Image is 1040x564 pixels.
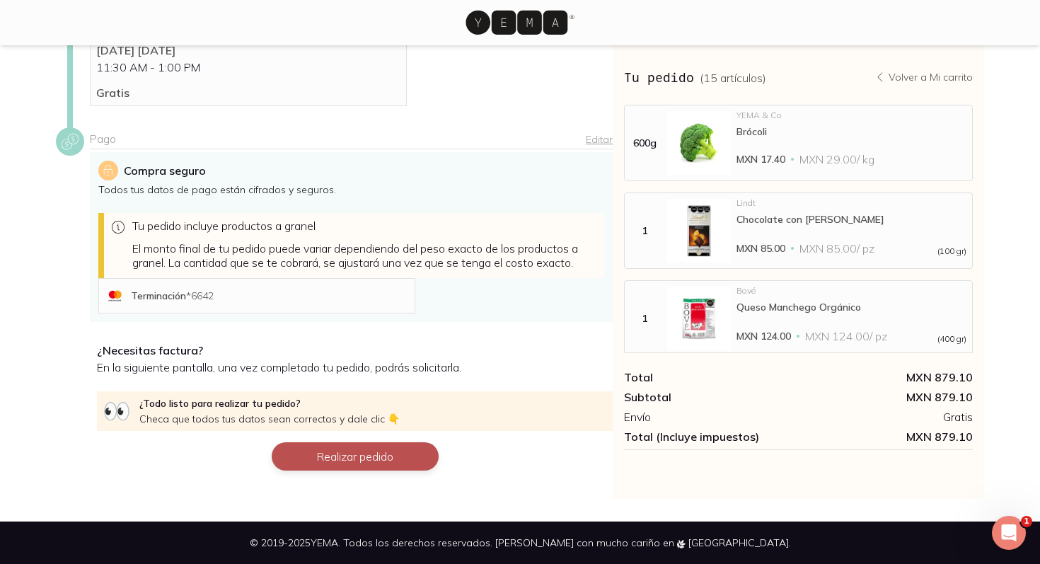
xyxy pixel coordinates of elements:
div: Total [624,370,798,384]
p: ¿Todo listo para realizar tu pedido? [139,397,400,425]
p: Compra seguro [124,162,206,179]
span: MXN 85.00 / pz [799,241,874,255]
span: (400 gr) [937,335,966,343]
div: 1 [628,224,661,237]
iframe: Intercom live chat [992,516,1026,550]
div: Queso Manchego Orgánico [736,301,966,313]
div: Lindt [736,199,966,207]
span: MXN 124.00 / pz [805,329,887,343]
span: ( 15 artículos ) [700,71,766,85]
h3: Tu pedido [624,68,766,86]
p: En la siguiente pantalla, una vez completado tu pedido, podrás solicitarla. [97,360,613,374]
a: Editar [586,133,613,146]
span: Checa que todos tus datos sean correctos y dale clic 👇 [139,413,400,425]
p: Volver a Mi carrito [889,71,973,84]
p: ¿Necesitas factura? [97,343,613,357]
span: * 6642 [186,289,214,302]
div: YEMA & Co [736,111,966,120]
div: Envío [624,410,798,424]
img: Brócoli [667,111,731,175]
span: MXN 879.10 [799,430,973,444]
a: Volver a Mi carrito [874,71,973,84]
span: MXN 85.00 [736,241,785,255]
div: Subtotal [624,390,798,404]
p: Todos tus datos de pago están cifrados y seguros. [98,183,604,196]
div: Chocolate con [PERSON_NAME] [736,213,966,226]
p: Gratis [96,86,400,100]
div: Total (Incluye impuestos) [624,430,798,444]
p: [DATE] [DATE] [96,43,400,57]
div: Gratis [799,410,973,424]
div: 600g [628,137,661,149]
div: MXN 879.10 [799,370,973,384]
img: Chocolate con Naranja Lindt [667,199,731,263]
span: MXN 29.00 / kg [799,152,874,166]
div: Pago [90,132,613,149]
p: El monto final de tu pedido puede variar dependiendo del peso exacto de los productos a granel. L... [132,241,599,270]
span: 👀 [103,397,131,424]
p: 11:30 AM - 1:00 PM [96,60,400,74]
button: Realizar pedido [272,442,439,471]
span: Tu pedido incluye productos a granel [132,219,316,233]
p: Terminación [131,289,214,302]
div: MXN 879.10 [799,390,973,404]
span: 1 [1021,516,1032,527]
img: Queso Manchego Orgánico [667,287,731,350]
span: MXN 124.00 [736,329,791,343]
span: (100 gr) [937,247,966,255]
span: [PERSON_NAME] con mucho cariño en [GEOGRAPHIC_DATA]. [495,536,791,549]
div: 1 [628,312,661,325]
span: MXN 17.40 [736,152,785,166]
div: Bové [736,287,966,295]
div: Brócoli [736,125,966,138]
